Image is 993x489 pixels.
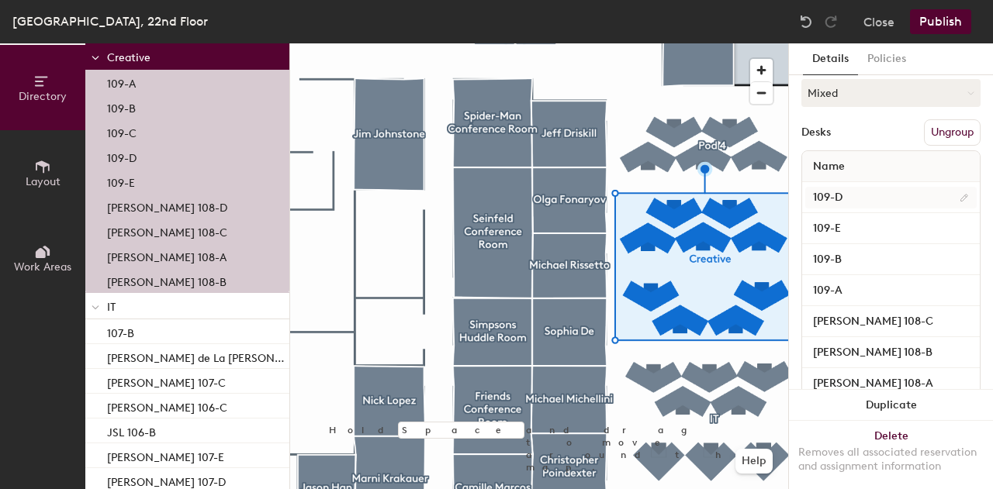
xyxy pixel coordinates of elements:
p: [PERSON_NAME] de La [PERSON_NAME] 106-A [107,347,286,365]
p: [PERSON_NAME] 108-D [107,197,227,215]
input: Unnamed desk [805,342,977,363]
button: Details [803,43,858,75]
button: Mixed [801,79,981,107]
p: [PERSON_NAME] 108-A [107,246,227,264]
button: Help [735,449,773,474]
img: Redo [823,14,839,29]
p: [PERSON_NAME] 107-E [107,446,224,464]
p: [PERSON_NAME] 107-C [107,372,226,390]
p: [PERSON_NAME] 108-C [107,222,227,239]
div: Desks [801,126,831,139]
span: Name [805,153,853,181]
div: [GEOGRAPHIC_DATA], 22nd Floor [12,12,208,31]
p: JSL 106-B [107,422,156,439]
p: [PERSON_NAME] 108-B [107,271,227,289]
button: DeleteRemoves all associated reservation and assignment information [789,421,993,489]
input: Unnamed desk [805,373,977,394]
p: 109-A [107,73,136,91]
input: Unnamed desk [805,187,977,208]
p: 109-E [107,172,135,190]
span: Creative [107,51,151,64]
span: Directory [19,90,67,103]
p: 109-B [107,98,136,115]
span: Work Areas [14,260,71,274]
input: Unnamed desk [805,311,977,332]
span: IT [107,301,116,314]
img: Undo [798,14,814,29]
p: 109-D [107,147,137,165]
button: Duplicate [789,390,993,421]
input: Unnamed desk [805,249,977,270]
button: Close [863,9,894,34]
p: 109-C [107,122,137,140]
button: Ungroup [924,119,981,146]
span: Layout [26,175,61,188]
input: Unnamed desk [805,218,977,239]
input: Unnamed desk [805,280,977,301]
p: [PERSON_NAME] 106-C [107,397,227,415]
button: Publish [910,9,971,34]
p: 107-B [107,322,134,340]
p: [PERSON_NAME] 107-D [107,471,226,489]
button: Policies [858,43,915,75]
div: Removes all associated reservation and assignment information [798,446,984,474]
